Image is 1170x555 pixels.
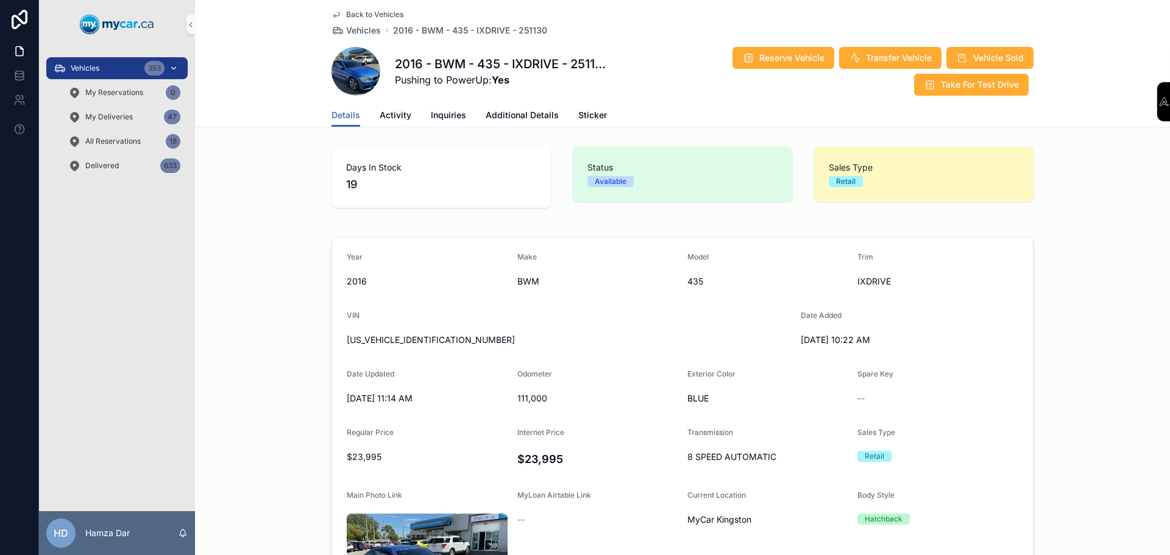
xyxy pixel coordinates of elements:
[347,275,508,288] span: 2016
[164,110,180,124] div: 47
[857,392,865,405] span: --
[346,161,536,174] span: Days In Stock
[331,109,360,121] span: Details
[486,104,559,129] a: Additional Details
[346,176,536,193] span: 19
[973,52,1024,64] span: Vehicle Sold
[395,55,606,72] h1: 2016 - BWM - 435 - IXDRIVE - 251130
[346,24,381,37] span: Vehicles
[166,85,180,100] div: 0
[865,451,884,462] div: Retail
[857,428,895,437] span: Sales Type
[914,74,1029,96] button: Take For Test Drive
[380,104,411,129] a: Activity
[687,451,848,463] span: 8 SPEED AUTOMATIC
[46,57,188,79] a: Vehicles353
[347,334,791,346] span: [US_VEHICLE_IDENTIFICATION_NUMBER]
[595,176,626,187] div: Available
[857,252,873,261] span: Trim
[431,109,466,121] span: Inquiries
[85,136,141,146] span: All Reservations
[85,527,130,539] p: Hamza Dar
[85,161,119,171] span: Delivered
[687,514,751,526] span: MyCar Kingston
[759,52,824,64] span: Reserve Vehicle
[80,15,154,34] img: App logo
[687,392,848,405] span: BLUE
[61,82,188,104] a: My Reservations0
[857,490,895,500] span: Body Style
[687,490,746,500] span: Current Location
[85,88,143,97] span: My Reservations
[839,47,941,69] button: Transfer Vehicle
[829,161,1019,174] span: Sales Type
[61,155,188,177] a: Delivered633
[517,514,525,526] span: --
[517,369,552,378] span: Odometer
[380,109,411,121] span: Activity
[486,109,559,121] span: Additional Details
[347,490,402,500] span: Main Photo Link
[578,109,607,121] span: Sticker
[393,24,547,37] a: 2016 - BWM - 435 - IXDRIVE - 251130
[61,106,188,128] a: My Deliveries47
[71,63,99,73] span: Vehicles
[587,161,778,174] span: Status
[54,526,68,540] span: HD
[431,104,466,129] a: Inquiries
[331,104,360,127] a: Details
[865,514,902,525] div: Hatchback
[166,134,180,149] div: 18
[517,275,678,288] span: BWM
[144,61,165,76] div: 353
[347,392,508,405] span: [DATE] 11:14 AM
[160,158,180,173] div: 633
[857,275,1018,288] span: IXDRIVE
[347,311,360,320] span: VIN
[517,392,678,405] span: 111,000
[801,334,962,346] span: [DATE] 10:22 AM
[687,369,736,378] span: Exterior Color
[732,47,834,69] button: Reserve Vehicle
[801,311,842,320] span: Date Added
[687,275,848,288] span: 435
[395,72,606,87] span: Pushing to PowerUp:
[331,24,381,37] a: Vehicles
[347,252,363,261] span: Year
[866,52,932,64] span: Transfer Vehicle
[687,252,709,261] span: Model
[347,428,394,437] span: Regular Price
[517,252,537,261] span: Make
[517,451,678,467] h4: $23,995
[331,10,403,19] a: Back to Vehicles
[346,10,403,19] span: Back to Vehicles
[946,47,1033,69] button: Vehicle Sold
[857,369,893,378] span: Spare Key
[941,79,1019,91] span: Take For Test Drive
[517,490,591,500] span: MyLoan Airtable Link
[492,74,509,86] strong: Yes
[836,176,856,187] div: Retail
[39,49,195,193] div: scrollable content
[61,130,188,152] a: All Reservations18
[578,104,607,129] a: Sticker
[517,428,564,437] span: Internet Price
[85,112,133,122] span: My Deliveries
[687,428,733,437] span: Transmission
[347,369,394,378] span: Date Updated
[347,451,508,463] span: $23,995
